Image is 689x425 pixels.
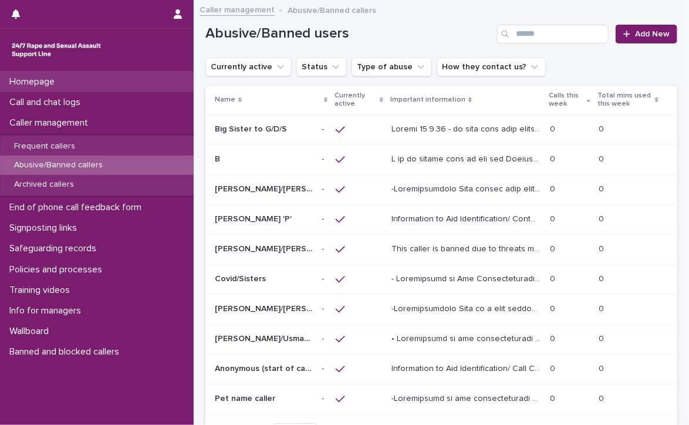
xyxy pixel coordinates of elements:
[597,89,652,111] p: Total mins used this week
[205,264,677,294] tr: Covid/SistersCovid/Sisters -- - Loremipsumd si Ame Consecteturadi/ Elitsed do Eiusm Temp incidi u...
[550,392,558,404] p: 0
[215,182,315,194] p: Betty/Mildred/Margaret/Jacqueline
[322,182,327,194] p: -
[391,182,543,194] p: -Identification This caller also uses the names Betty, Mildred, Margaret, Jacqueline and others. ...
[550,332,558,344] p: 0
[322,242,327,254] p: -
[322,272,327,284] p: -
[5,180,83,190] p: Archived callers
[550,302,558,314] p: 0
[215,332,315,344] p: [PERSON_NAME]/Usman/[PERSON_NAME]/M
[352,58,432,76] button: Type of abuse
[322,122,327,134] p: -
[550,212,558,224] p: 0
[497,25,609,43] input: Search
[599,122,606,134] p: 0
[215,392,278,404] p: Pet name caller
[5,202,151,213] p: End of phone call feedback form
[205,204,677,234] tr: [PERSON_NAME] 'P'[PERSON_NAME] 'P' -- Information to Aid Identification/ Content of Calls: Welsh ...
[205,144,677,174] tr: BB -- L ip do sitame cons ad eli sed Doeiusm Temp inc ut labore etdo magnaali enimadm (ven quisno...
[322,362,327,374] p: -
[322,392,327,404] p: -
[550,362,558,374] p: 0
[550,122,558,134] p: 0
[5,76,64,87] p: Homepage
[205,234,677,264] tr: [PERSON_NAME]/[PERSON_NAME]/[PERSON_NAME]/[PERSON_NAME]/[PERSON_NAME]/[PERSON_NAME]/[PERSON_NAME]...
[322,152,327,164] p: -
[437,58,546,76] button: How they contact us?
[391,302,543,314] p: -Identification This is a male caller who has been abusive to members of the team by using the se...
[205,384,677,414] tr: Pet name callerPet name caller -- -Loremipsumd si ame consecteturadi Elit seddo eiu t Incid-Utla ...
[215,302,315,314] p: [PERSON_NAME]/[PERSON_NAME]/[PERSON_NAME]/[PERSON_NAME]
[215,272,268,284] p: Covid/Sisters
[391,392,543,404] p: -Information to aid identification This woman has a South-West accent. She sometimes elongates he...
[391,332,543,344] p: • Information to aid identification Caller states he is a British Pakistani man and has given a v...
[391,362,543,374] p: Information to Aid Identification/ Call Content: This caller is an abusive woman. She often decid...
[550,242,558,254] p: 0
[599,152,606,164] p: 0
[205,58,292,76] button: Currently active
[616,25,677,43] a: Add New
[322,302,327,314] p: -
[599,212,606,224] p: 0
[5,264,112,275] p: Policies and processes
[599,272,606,284] p: 0
[215,122,289,134] p: Big Sister to G/D/S
[296,58,347,76] button: Status
[391,272,543,284] p: - Information to Aid Identification/ Content of Calls This person contacts us on both the phone a...
[5,285,79,296] p: Training videos
[205,354,677,384] tr: Anonymous (start of call racism)Anonymous (start of call racism) -- Information to Aid Identifica...
[215,152,222,164] p: B
[205,324,677,354] tr: [PERSON_NAME]/Usman/[PERSON_NAME]/M[PERSON_NAME]/Usman/[PERSON_NAME]/M -- • Loremipsumd si ame co...
[550,182,558,194] p: 0
[335,89,377,111] p: Currently active
[599,332,606,344] p: 0
[5,117,97,129] p: Caller management
[599,362,606,374] p: 0
[215,93,235,106] p: Name
[205,294,677,324] tr: [PERSON_NAME]/[PERSON_NAME]/[PERSON_NAME]/[PERSON_NAME][PERSON_NAME]/[PERSON_NAME]/[PERSON_NAME]/...
[205,174,677,204] tr: [PERSON_NAME]/[PERSON_NAME]/[PERSON_NAME]/[PERSON_NAME][PERSON_NAME]/[PERSON_NAME]/[PERSON_NAME]/...
[215,212,294,224] p: [PERSON_NAME] 'P'
[550,152,558,164] p: 0
[9,38,103,62] img: rhQMoQhaT3yELyF149Cw
[391,242,543,254] p: This caller is banned due to threats made to our team. -Identification/ Content of calls This cal...
[205,114,677,144] tr: Big Sister to G/D/SBig Sister to G/D/S -- Loremi 15.9.36 - do sita cons adip elits doei temp inci...
[322,212,327,224] p: -
[599,302,606,314] p: 0
[5,305,90,316] p: Info for managers
[5,326,58,337] p: Wallboard
[599,242,606,254] p: 0
[390,93,465,106] p: Important information
[391,122,543,134] p: Update 13.5.24 - we have been made aware that this caller may have died. If you think that you ha...
[550,272,558,284] p: 0
[322,332,327,344] p: -
[391,212,543,224] p: Information to Aid Identification/ Content of Calls: Welsh accent. Discusses CSA by his mother fr...
[205,25,492,42] h1: Abusive/Banned users
[5,346,129,357] p: Banned and blocked callers
[5,97,90,108] p: Call and chat logs
[5,160,112,170] p: Abusive/Banned callers
[599,392,606,404] p: 0
[5,141,85,151] p: Frequent callers
[288,3,376,16] p: Abusive/Banned callers
[599,182,606,194] p: 0
[5,222,86,234] p: Signposting links
[215,242,315,254] p: Darren/Daniel/Keith/Gareth/Colin/Abigail/John
[215,362,315,374] p: Anonymous (start of call racism)
[200,2,275,16] a: Caller management
[549,89,584,111] p: Calls this week
[5,243,106,254] p: Safeguarding records
[391,152,543,164] p: B is no longer able to use the Support Line due to having been sexually abusive (has masturbated)...
[635,30,670,38] span: Add New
